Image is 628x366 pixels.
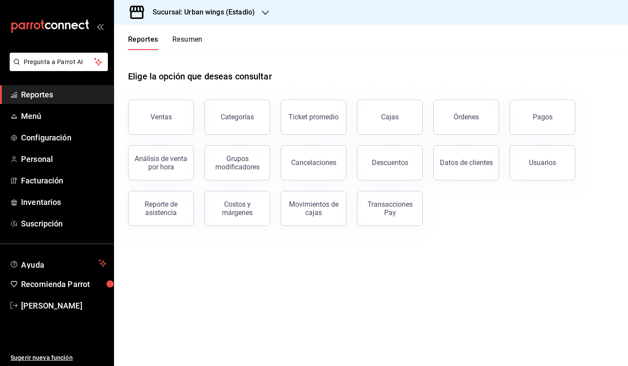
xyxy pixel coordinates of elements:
[289,113,339,121] div: Ticket promedio
[134,154,188,171] div: Análisis de venta por hora
[433,145,499,180] button: Datos de clientes
[6,64,108,73] a: Pregunta a Parrot AI
[21,218,107,230] span: Suscripción
[357,100,423,135] a: Cajas
[281,100,346,135] button: Ticket promedio
[21,110,107,122] span: Menú
[210,200,264,217] div: Costos y márgenes
[533,113,553,121] div: Pagos
[510,100,575,135] button: Pagos
[128,145,194,180] button: Análisis de venta por hora
[128,35,203,50] div: navigation tabs
[281,145,346,180] button: Cancelaciones
[372,158,408,167] div: Descuentos
[529,158,556,167] div: Usuarios
[21,132,107,144] span: Configuración
[433,100,499,135] button: Órdenes
[381,112,399,122] div: Cajas
[357,145,423,180] button: Descuentos
[21,196,107,208] span: Inventarios
[21,300,107,312] span: [PERSON_NAME]
[150,113,172,121] div: Ventas
[204,145,270,180] button: Grupos modificadores
[21,278,107,290] span: Recomienda Parrot
[21,89,107,100] span: Reportes
[128,191,194,226] button: Reporte de asistencia
[440,158,493,167] div: Datos de clientes
[146,7,255,18] h3: Sucursal: Urban wings (Estadio)
[286,200,341,217] div: Movimientos de cajas
[11,353,107,362] span: Sugerir nueva función
[221,113,254,121] div: Categorías
[453,113,479,121] div: Órdenes
[134,200,188,217] div: Reporte de asistencia
[128,70,272,83] h1: Elige la opción que deseas consultar
[128,35,158,50] button: Reportes
[24,57,94,67] span: Pregunta a Parrot AI
[10,53,108,71] button: Pregunta a Parrot AI
[204,100,270,135] button: Categorías
[128,100,194,135] button: Ventas
[363,200,417,217] div: Transacciones Pay
[291,158,336,167] div: Cancelaciones
[21,258,95,269] span: Ayuda
[172,35,203,50] button: Resumen
[21,153,107,165] span: Personal
[357,191,423,226] button: Transacciones Pay
[281,191,346,226] button: Movimientos de cajas
[21,175,107,187] span: Facturación
[510,145,575,180] button: Usuarios
[204,191,270,226] button: Costos y márgenes
[96,23,103,30] button: open_drawer_menu
[210,154,264,171] div: Grupos modificadores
